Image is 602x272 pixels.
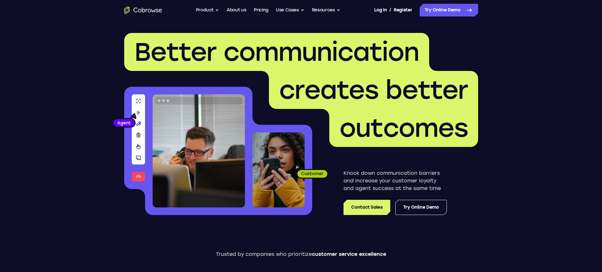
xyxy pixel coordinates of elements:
a: About us [227,4,246,16]
a: Register [394,4,412,16]
a: Try Online Demo [395,200,447,215]
a: Log In [374,4,387,16]
span: customer service excellence [312,251,386,257]
span: Better communication [134,37,419,67]
a: Contact Sales [344,200,390,215]
button: Use Cases [276,4,304,16]
span: outcomes [339,113,468,143]
a: Pricing [254,4,268,16]
button: Resources [312,4,340,16]
span: / [389,6,391,14]
a: Go to the home page [124,6,162,14]
a: Try Online Demo [420,4,478,16]
button: Product [196,4,219,16]
img: A customer support agent talking on the phone [153,94,245,207]
p: Knock down communication barriers and increase your customer loyalty and agent success at the sam... [344,169,447,192]
span: creates better [279,75,468,105]
img: A customer holding their phone [252,132,305,207]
